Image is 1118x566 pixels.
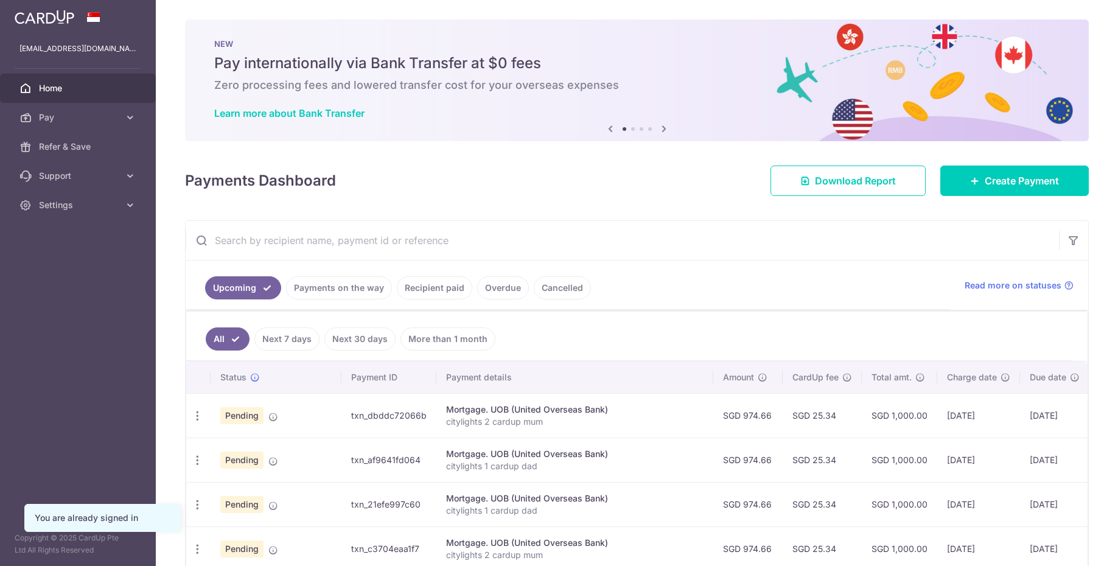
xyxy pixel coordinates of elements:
[1030,371,1066,383] span: Due date
[220,371,246,383] span: Status
[477,276,529,299] a: Overdue
[783,438,862,482] td: SGD 25.34
[713,393,783,438] td: SGD 974.66
[446,492,704,505] div: Mortgage. UOB (United Overseas Bank)
[792,371,839,383] span: CardUp fee
[341,362,436,393] th: Payment ID
[940,166,1089,196] a: Create Payment
[220,407,264,424] span: Pending
[214,78,1060,93] h6: Zero processing fees and lowered transfer cost for your overseas expenses
[19,43,136,55] p: [EMAIL_ADDRESS][DOMAIN_NAME]
[446,404,704,416] div: Mortgage. UOB (United Overseas Bank)
[937,393,1020,438] td: [DATE]
[39,199,119,211] span: Settings
[35,512,170,524] div: You are already signed in
[397,276,472,299] a: Recipient paid
[214,54,1060,73] h5: Pay internationally via Bank Transfer at $0 fees
[937,438,1020,482] td: [DATE]
[185,170,336,192] h4: Payments Dashboard
[770,166,926,196] a: Download Report
[39,141,119,153] span: Refer & Save
[1020,393,1089,438] td: [DATE]
[214,39,1060,49] p: NEW
[205,276,281,299] a: Upcoming
[436,362,713,393] th: Payment details
[39,170,119,182] span: Support
[862,482,937,526] td: SGD 1,000.00
[872,371,912,383] span: Total amt.
[254,327,320,351] a: Next 7 days
[947,371,997,383] span: Charge date
[446,460,704,472] p: citylights 1 cardup dad
[862,393,937,438] td: SGD 1,000.00
[783,393,862,438] td: SGD 25.34
[324,327,396,351] a: Next 30 days
[39,82,119,94] span: Home
[39,111,119,124] span: Pay
[965,279,1074,292] a: Read more on statuses
[206,327,250,351] a: All
[186,221,1059,260] input: Search by recipient name, payment id or reference
[220,452,264,469] span: Pending
[862,438,937,482] td: SGD 1,000.00
[214,107,365,119] a: Learn more about Bank Transfer
[937,482,1020,526] td: [DATE]
[783,482,862,526] td: SGD 25.34
[15,10,74,24] img: CardUp
[534,276,591,299] a: Cancelled
[965,279,1061,292] span: Read more on statuses
[446,448,704,460] div: Mortgage. UOB (United Overseas Bank)
[446,537,704,549] div: Mortgage. UOB (United Overseas Bank)
[446,549,704,561] p: citylights 2 cardup mum
[341,438,436,482] td: txn_af9641fd064
[985,173,1059,188] span: Create Payment
[446,505,704,517] p: citylights 1 cardup dad
[815,173,896,188] span: Download Report
[713,482,783,526] td: SGD 974.66
[341,482,436,526] td: txn_21efe997c60
[400,327,495,351] a: More than 1 month
[220,496,264,513] span: Pending
[723,371,754,383] span: Amount
[185,19,1089,141] img: Bank transfer banner
[446,416,704,428] p: citylights 2 cardup mum
[713,438,783,482] td: SGD 974.66
[220,540,264,557] span: Pending
[1020,482,1089,526] td: [DATE]
[286,276,392,299] a: Payments on the way
[341,393,436,438] td: txn_dbddc72066b
[1020,438,1089,482] td: [DATE]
